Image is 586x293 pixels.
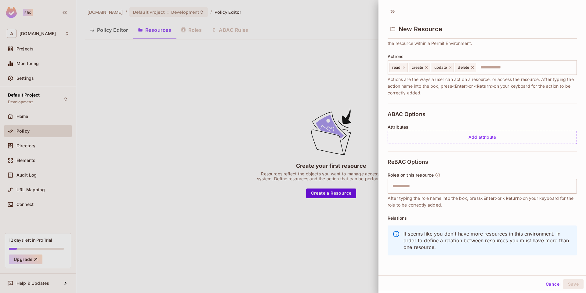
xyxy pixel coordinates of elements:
span: <Enter> [481,196,497,201]
div: update [432,63,454,72]
span: create [412,65,423,70]
div: delete [455,63,476,72]
div: create [409,63,430,72]
span: New Resource [399,25,442,33]
span: Relations [388,216,407,221]
span: update [434,65,447,70]
span: <Return> [474,83,494,89]
span: <Return> [503,196,523,201]
span: Attributes [388,125,409,130]
span: <Enter> [452,83,469,89]
div: read [389,63,408,72]
div: Add attribute [388,131,577,144]
span: Actions [388,54,403,59]
span: Actions are the ways a user can act on a resource, or access the resource. After typing the actio... [388,76,577,96]
button: Save [563,279,584,289]
span: Roles on this resource [388,173,434,178]
span: ReBAC Options [388,159,428,165]
span: ABAC Options [388,111,425,117]
span: delete [458,65,469,70]
button: Cancel [543,279,563,289]
p: It seems like you don't have more resources in this environment. In order to define a relation be... [403,230,572,251]
span: After typing the role name into the box, press or on your keyboard for the role to be correctly a... [388,195,577,208]
span: read [392,65,401,70]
